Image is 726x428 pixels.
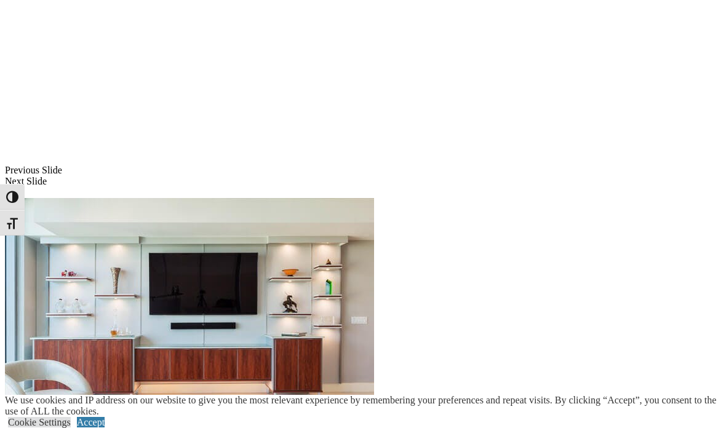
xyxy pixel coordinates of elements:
a: Cookie Settings [8,417,71,427]
div: Previous Slide [5,165,721,176]
div: Next Slide [5,176,721,187]
a: Accept [77,417,105,427]
div: We use cookies and IP address on our website to give you the most relevant experience by remember... [5,395,726,417]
